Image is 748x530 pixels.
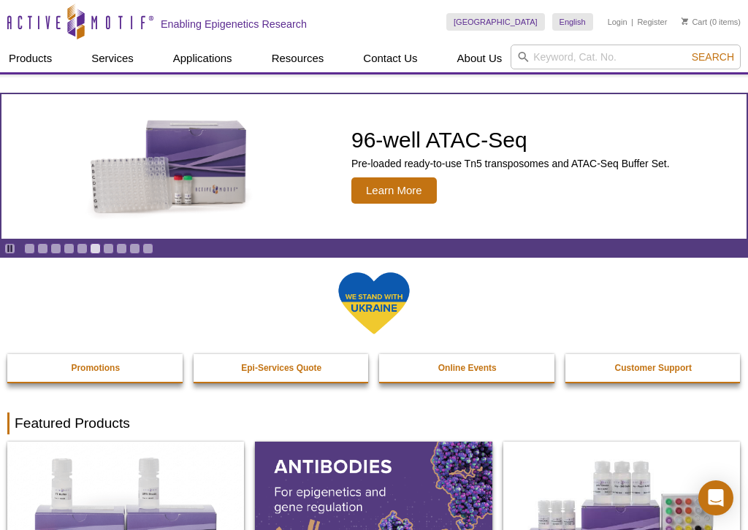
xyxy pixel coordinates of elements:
[379,354,556,382] a: Online Events
[698,480,733,515] div: Open Intercom Messenger
[565,354,742,382] a: Customer Support
[337,271,411,336] img: We Stand With Ukraine
[194,354,370,382] a: Epi-Services Quote
[354,45,426,72] a: Contact Us
[116,243,127,254] a: Go to slide 8
[77,243,88,254] a: Go to slide 5
[50,243,61,254] a: Go to slide 3
[1,94,747,239] a: Active Motif Kit photo 96-well ATAC-Seq Pre-loaded ready-to-use Tn5 transposomes and ATAC-Seq Buf...
[351,129,670,151] h2: 96-well ATAC-Seq
[129,243,140,254] a: Go to slide 9
[78,112,261,221] img: Active Motif Kit photo
[615,363,692,373] strong: Customer Support
[71,363,120,373] strong: Promotions
[7,354,184,382] a: Promotions
[90,243,101,254] a: Go to slide 6
[164,45,241,72] a: Applications
[64,243,75,254] a: Go to slide 4
[682,18,688,25] img: Your Cart
[4,243,15,254] a: Toggle autoplay
[263,45,333,72] a: Resources
[83,45,142,72] a: Services
[637,17,667,27] a: Register
[446,13,545,31] a: [GEOGRAPHIC_DATA]
[449,45,511,72] a: About Us
[161,18,307,31] h2: Enabling Epigenetics Research
[682,13,741,31] li: (0 items)
[7,412,741,434] h2: Featured Products
[241,363,321,373] strong: Epi-Services Quote
[37,243,48,254] a: Go to slide 2
[692,51,734,63] span: Search
[511,45,741,69] input: Keyword, Cat. No.
[142,243,153,254] a: Go to slide 10
[438,363,497,373] strong: Online Events
[687,50,739,64] button: Search
[608,17,627,27] a: Login
[24,243,35,254] a: Go to slide 1
[103,243,114,254] a: Go to slide 7
[351,177,437,204] span: Learn More
[552,13,593,31] a: English
[1,94,747,239] article: 96-well ATAC-Seq
[631,13,633,31] li: |
[682,17,707,27] a: Cart
[351,157,670,170] p: Pre-loaded ready-to-use Tn5 transposomes and ATAC-Seq Buffer Set.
